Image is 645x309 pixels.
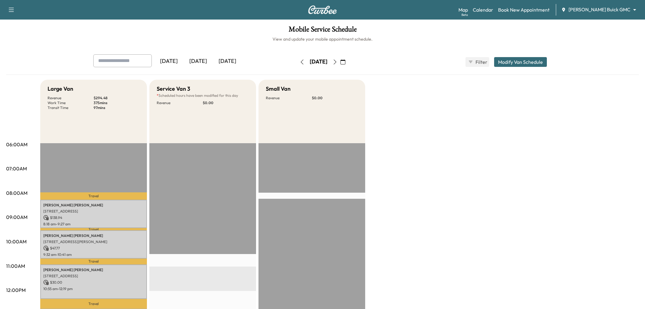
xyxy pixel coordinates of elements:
a: Book New Appointment [498,6,550,13]
div: [DATE] [213,54,242,68]
p: Revenue [157,100,203,105]
h5: Small Van [266,85,290,93]
p: $ 30.00 [43,280,144,285]
p: $ 0.00 [203,100,249,105]
p: $ 138.94 [43,215,144,220]
p: [PERSON_NAME] [PERSON_NAME] [43,203,144,208]
img: Curbee Logo [308,5,337,14]
a: MapBeta [458,6,468,13]
p: 09:00AM [6,213,27,221]
p: 8:18 am - 9:27 am [43,222,144,227]
h5: Large Van [48,85,73,93]
h1: Mobile Service Schedule [6,26,639,36]
p: Travel [40,259,147,264]
p: 9:32 am - 10:41 am [43,252,144,257]
button: Filter [465,57,489,67]
p: 10:55 am - 12:19 pm [43,286,144,291]
div: [DATE] [154,54,184,68]
p: Revenue [48,96,94,100]
p: 11:00AM [6,262,25,270]
p: 12:00PM [6,286,26,294]
p: $ 0.00 [312,96,358,100]
p: 375 mins [94,100,140,105]
p: $ 294.48 [94,96,140,100]
p: 06:00AM [6,141,27,148]
div: [DATE] [184,54,213,68]
p: 10:00AM [6,238,27,245]
p: Travel [40,192,147,200]
p: Work Time [48,100,94,105]
p: [STREET_ADDRESS] [43,274,144,278]
p: $ 47.77 [43,245,144,251]
button: Modify Van Schedule [494,57,547,67]
span: [PERSON_NAME] Buick GMC [568,6,630,13]
p: [STREET_ADDRESS] [43,209,144,214]
p: Travel [40,299,147,309]
p: [PERSON_NAME] [PERSON_NAME] [43,267,144,272]
div: [DATE] [310,58,327,66]
span: Filter [476,58,486,66]
p: [PERSON_NAME] [PERSON_NAME] [43,233,144,238]
p: Travel [40,228,147,230]
p: [STREET_ADDRESS][PERSON_NAME] [43,239,144,244]
h5: Service Van 3 [157,85,190,93]
p: 97 mins [94,105,140,110]
p: 07:00AM [6,165,27,172]
p: Transit Time [48,105,94,110]
div: Beta [461,13,468,17]
h6: View and update your mobile appointment schedule. [6,36,639,42]
p: 08:00AM [6,189,27,197]
a: Calendar [473,6,493,13]
p: Scheduled hours have been modified for this day [157,93,249,98]
p: Revenue [266,96,312,100]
